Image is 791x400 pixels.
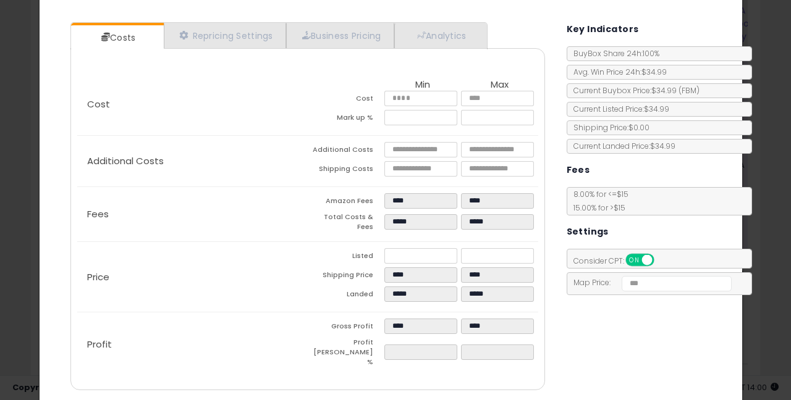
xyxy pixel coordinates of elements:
td: Additional Costs [308,142,384,161]
span: $34.99 [651,85,700,96]
td: Total Costs & Fees [308,212,384,235]
span: Current Buybox Price: [567,85,700,96]
td: Shipping Costs [308,161,384,180]
a: Analytics [394,23,486,48]
a: Repricing Settings [164,23,286,48]
td: Shipping Price [308,267,384,286]
td: Listed [308,248,384,267]
p: Additional Costs [77,156,308,166]
td: Amazon Fees [308,193,384,212]
th: Max [461,80,538,91]
td: Landed [308,286,384,306]
a: Business Pricing [286,23,394,48]
td: Profit [PERSON_NAME] % [308,338,384,370]
span: 15.00 % for > $15 [567,202,625,213]
td: Mark up % [308,110,384,129]
p: Cost [77,99,308,109]
span: 8.00 % for <= $15 [567,189,628,213]
span: BuyBox Share 24h: 100% [567,48,659,59]
span: ON [627,255,642,265]
td: Gross Profit [308,319,384,338]
h5: Key Indicators [567,22,639,37]
p: Price [77,272,308,282]
h5: Fees [567,162,590,178]
a: Costs [71,25,163,50]
p: Fees [77,209,308,219]
span: Consider CPT: [567,256,670,266]
span: ( FBM ) [679,85,700,96]
span: Current Landed Price: $34.99 [567,141,675,151]
span: Avg. Win Price 24h: $34.99 [567,67,667,77]
span: Current Listed Price: $34.99 [567,104,669,114]
p: Profit [77,340,308,349]
td: Cost [308,91,384,110]
th: Min [384,80,461,91]
span: Map Price: [567,277,732,288]
h5: Settings [567,224,609,240]
span: Shipping Price: $0.00 [567,122,649,133]
span: OFF [652,255,672,265]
